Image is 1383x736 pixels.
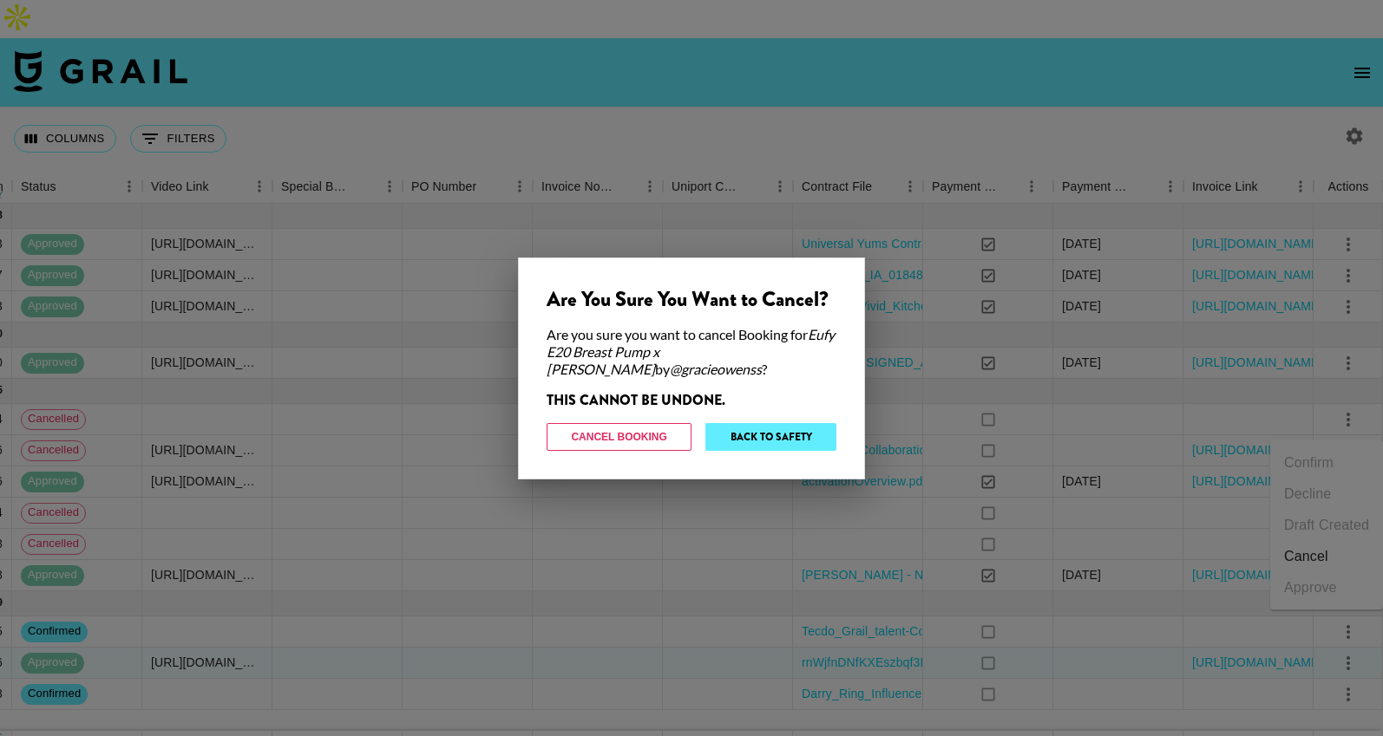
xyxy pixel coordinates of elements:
[547,326,835,377] em: Eufy E20 Breast Pump x [PERSON_NAME]
[547,423,691,451] button: Cancel Booking
[670,361,762,377] em: @ gracieowenss
[547,392,836,409] div: THIS CANNOT BE UNDONE.
[547,286,836,312] div: Are You Sure You Want to Cancel?
[547,326,836,378] div: Are you sure you want to cancel Booking for by ?
[705,423,836,451] button: Back to Safety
